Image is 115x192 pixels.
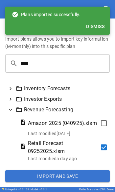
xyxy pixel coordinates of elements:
span: Amazon 2025 (040925).xlsm [28,119,97,127]
div: Eetho Brands Inc (DBA: Dose) [79,188,114,191]
span: search [10,59,18,67]
div: Drivepoint [5,188,29,191]
button: Import and Save [5,170,110,182]
h6: Import plans allows you to import key information (M-monthly) into this specific plan [5,36,110,50]
div: Plans imported successfully. [12,9,80,20]
p: Last modified a day ago [28,155,107,162]
span: v 6.0.109 [18,188,29,191]
div: Investor Exports [16,95,107,103]
div: Revenue Forecasting [16,106,107,114]
div: Model [31,188,47,191]
img: Drivepoint [1,188,4,190]
p: Last modified [DATE] [28,130,107,137]
span: v 5.0.2 [39,188,47,191]
div: Inventory Forecasts [16,85,107,93]
button: Dismiss [83,20,107,33]
span: Retail Forecast 09252025.xlsm [28,139,97,155]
